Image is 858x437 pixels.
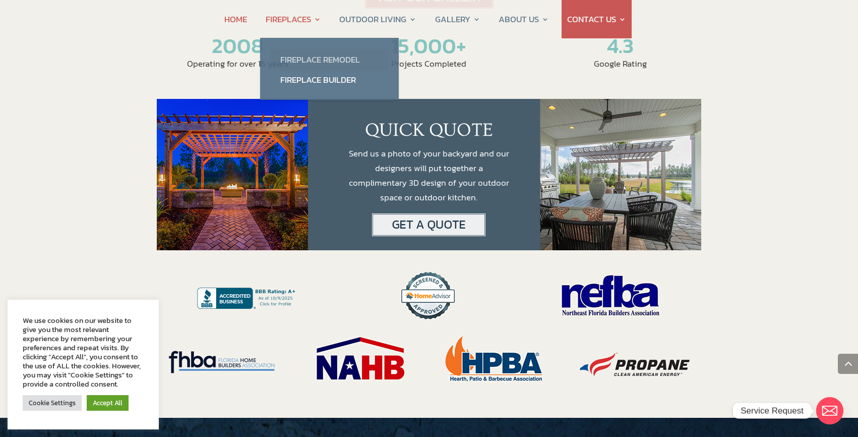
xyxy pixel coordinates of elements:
[270,70,389,90] a: Fireplace Builder
[299,327,423,390] img: badges_NAHB
[157,327,293,389] img: badges_FHBA
[372,213,485,236] img: Get a Quote for pergola or outdoor kitchens in Jacksonville
[816,397,843,424] a: Email
[23,395,82,411] a: Cookie Settings
[23,316,144,389] div: We use cookies on our website to give you the most relevant experience by remembering your prefer...
[348,119,510,146] h1: QUICK QUOTE
[565,334,701,391] img: badges_Propane
[157,33,318,64] h2: 2008
[545,264,675,327] img: badges_NEFBA
[348,146,510,213] p: Send us a photo of your backyard and our designers will put together a complimentary 3D design of...
[270,49,389,70] a: Fireplace Remodel
[384,264,473,327] img: badges_HomeAdvisor
[197,288,298,309] img: Construction Solutions & Supply, LLC BBB Business Review
[540,33,701,64] h2: 4.3
[348,33,510,64] h2: 15,000+
[540,99,701,250] img: quickquote_photo_right
[87,395,129,411] a: Accept All
[429,327,562,390] img: badges_HPBA
[157,99,308,250] img: square_pergola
